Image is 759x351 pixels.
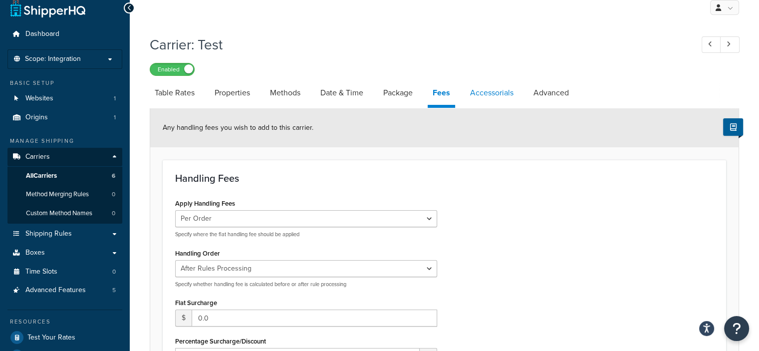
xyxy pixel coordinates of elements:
span: Test Your Rates [27,334,75,342]
a: Properties [210,81,255,105]
li: Method Merging Rules [7,185,122,204]
a: Accessorials [465,81,518,105]
a: Carriers [7,148,122,166]
a: Package [378,81,418,105]
a: Method Merging Rules0 [7,185,122,204]
span: 0 [112,190,115,199]
li: Time Slots [7,263,122,281]
p: Specify whether handling fee is calculated before or after rule processing [175,281,437,288]
li: Origins [7,108,122,127]
span: Advanced Features [25,286,86,295]
a: Date & Time [315,81,368,105]
label: Enabled [150,63,194,75]
span: Any handling fees you wish to add to this carrier. [163,122,313,133]
div: Resources [7,318,122,326]
span: $ [175,310,192,327]
span: Method Merging Rules [26,190,89,199]
span: Time Slots [25,268,57,276]
label: Apply Handling Fees [175,200,235,207]
li: Custom Method Names [7,204,122,223]
a: Test Your Rates [7,329,122,347]
a: Table Rates [150,81,200,105]
span: 5 [112,286,116,295]
a: Origins1 [7,108,122,127]
label: Percentage Surcharge/Discount [175,338,266,345]
span: 1 [114,113,116,122]
div: Basic Setup [7,79,122,87]
li: Carriers [7,148,122,224]
a: Websites1 [7,89,122,108]
a: Shipping Rules [7,225,122,243]
span: All Carriers [26,172,57,180]
a: AllCarriers6 [7,167,122,185]
span: Custom Method Names [26,209,92,218]
li: Advanced Features [7,281,122,300]
span: Carriers [25,153,50,161]
span: 0 [112,209,115,218]
span: Scope: Integration [25,55,81,63]
h1: Carrier: Test [150,35,683,54]
a: Previous Record [702,36,721,53]
p: Specify where the flat handling fee should be applied [175,231,437,238]
span: Shipping Rules [25,230,72,238]
span: Boxes [25,249,45,257]
a: Fees [428,81,455,108]
button: Open Resource Center [724,316,749,341]
label: Flat Surcharge [175,299,217,307]
h3: Handling Fees [175,173,714,184]
button: Show Help Docs [723,118,743,136]
label: Handling Order [175,250,220,257]
span: Websites [25,94,53,103]
a: Dashboard [7,25,122,43]
a: Time Slots0 [7,263,122,281]
li: Websites [7,89,122,108]
a: Custom Method Names0 [7,204,122,223]
a: Methods [265,81,305,105]
span: 0 [112,268,116,276]
span: Origins [25,113,48,122]
span: 1 [114,94,116,103]
span: Dashboard [25,30,59,38]
a: Next Record [720,36,740,53]
a: Advanced [528,81,574,105]
div: Manage Shipping [7,137,122,145]
a: Boxes [7,244,122,262]
a: Advanced Features5 [7,281,122,300]
span: 6 [112,172,115,180]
